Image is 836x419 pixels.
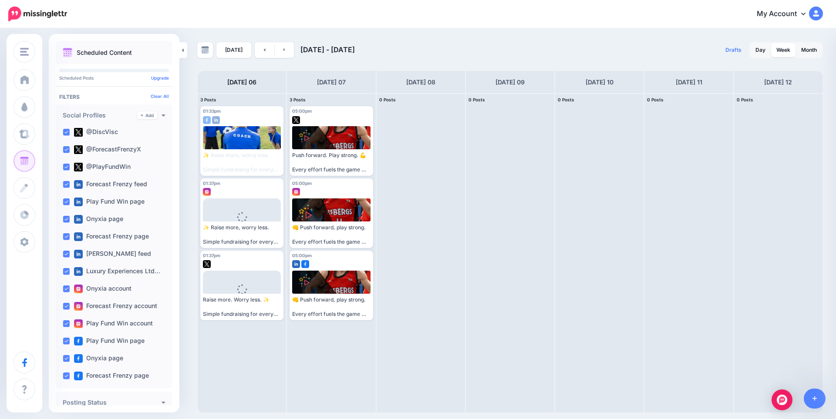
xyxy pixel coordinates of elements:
img: linkedin-square.png [74,198,83,206]
img: linkedin-square.png [74,180,83,189]
h4: [DATE] 11 [676,77,702,87]
img: instagram-square.png [74,302,83,311]
h4: [DATE] 06 [227,77,256,87]
img: facebook-square.png [74,372,83,380]
span: 05:00pm [292,108,312,114]
span: 01:37pm [203,253,220,258]
h4: Social Profiles [63,112,137,118]
label: Play Fund Win page [74,198,145,206]
h4: [DATE] 12 [764,77,792,87]
a: Day [750,43,771,57]
label: @ForecastFrenzyX [74,145,141,154]
a: Upgrade [151,75,169,80]
label: Onyxia account [74,285,131,293]
img: menu.png [20,48,29,56]
h4: [DATE] 08 [406,77,435,87]
img: linkedin-square.png [212,116,220,124]
label: [PERSON_NAME] feed [74,250,151,258]
h4: Filters [59,94,169,100]
span: 0 Posts [469,97,485,102]
h4: Posting Status [63,399,162,406]
img: twitter-square.png [74,163,83,171]
label: @PlayFundWin [74,163,131,171]
img: facebook-square.png [203,116,211,124]
label: Onyxia page [74,215,123,224]
img: twitter-square.png [292,116,300,124]
div: 👊 Push forward, play strong. Every effort fuels the game — and your club’s future. With Play Fund... [292,224,370,245]
h4: [DATE] 10 [586,77,614,87]
img: twitter-square.png [203,260,211,268]
span: 05:00pm [292,253,312,258]
img: instagram-square.png [203,188,211,196]
img: Missinglettr [8,7,67,21]
label: Luxury Experiences Ltd… [74,267,160,276]
img: linkedin-square.png [74,232,83,241]
img: instagram-square.png [74,319,83,328]
a: Month [796,43,822,57]
p: Scheduled Content [77,50,132,56]
img: linkedin-square.png [74,267,83,276]
label: Play Fund Win page [74,337,145,345]
img: linkedin-square.png [292,260,300,268]
div: Loading [230,284,254,307]
img: calendar-grey-darker.png [201,46,209,54]
span: 3 Posts [200,97,216,102]
img: facebook-square.png [301,260,309,268]
img: facebook-square.png [74,354,83,363]
span: 01:37pm [203,181,220,186]
span: 01:33pm [203,108,221,114]
p: Scheduled Posts [59,76,169,80]
span: 0 Posts [379,97,396,102]
label: Forecast Frenzy feed [74,180,147,189]
div: Open Intercom Messenger [772,389,792,410]
span: 0 Posts [558,97,574,102]
span: 3 Posts [290,97,306,102]
div: Loading [230,212,254,235]
img: instagram-square.png [292,188,300,196]
img: twitter-square.png [74,145,83,154]
div: Raise more. Worry less. ✨ Simple fundraising for every club and charity. Begin here → [DOMAIN_NAM... [203,296,281,318]
img: instagram-square.png [74,285,83,293]
h4: [DATE] 07 [317,77,346,87]
a: Week [771,43,796,57]
label: Forecast Frenzy page [74,372,149,380]
a: Drafts [720,42,747,58]
a: Clear All [151,94,169,99]
div: ✨ Raise more, worry less. Simple fundraising for every club and charity. Play Fund Win makes fund... [203,224,281,245]
span: 0 Posts [647,97,664,102]
label: Play Fund Win account [74,319,153,328]
div: ✨ Raise more, worry less. Simple fundraising for every club and charity. Play Fund Win makes fund... [203,152,281,173]
div: Push forward. Play strong. 💪 Every effort fuels the game — and your club’s future. Start [DATE] →... [292,152,370,173]
label: @DiscVisc [74,128,118,137]
div: 👊 Push forward, play strong. Every effort fuels the game — and your club’s future. With Play Fund... [292,296,370,318]
a: Add [137,111,157,119]
img: facebook-square.png [74,337,83,345]
label: Onyxia page [74,354,123,363]
img: linkedin-square.png [74,215,83,224]
label: Forecast Frenzy account [74,302,157,311]
span: Drafts [725,47,742,53]
label: Forecast Frenzy page [74,232,149,241]
h4: [DATE] 09 [496,77,525,87]
img: twitter-square.png [74,128,83,137]
img: linkedin-square.png [74,250,83,258]
img: calendar.png [63,48,72,57]
span: 05:00pm [292,181,312,186]
span: [DATE] - [DATE] [300,45,355,54]
a: [DATE] [216,42,251,58]
span: 0 Posts [737,97,753,102]
a: My Account [748,3,823,25]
